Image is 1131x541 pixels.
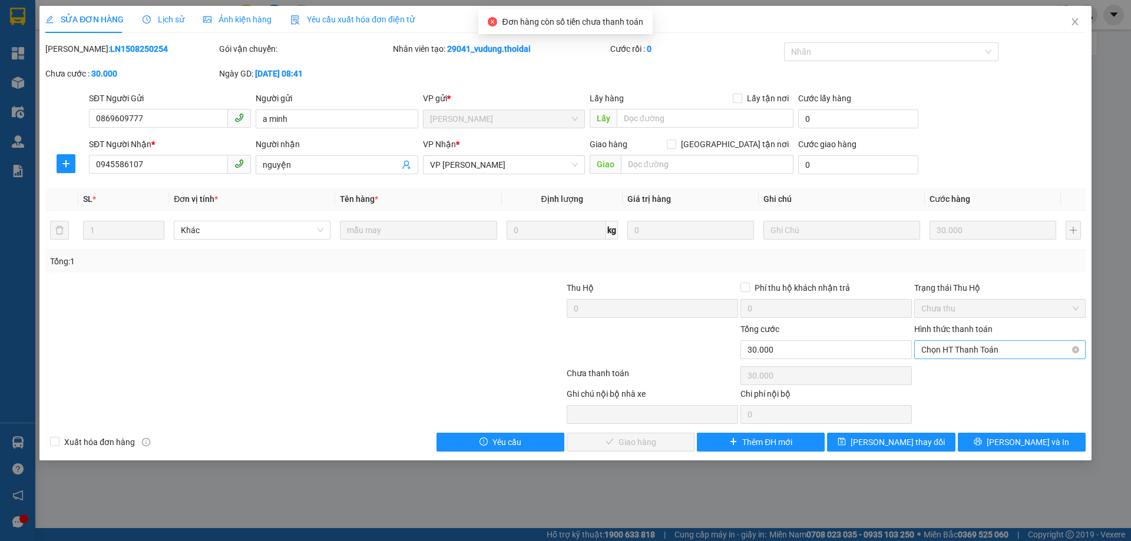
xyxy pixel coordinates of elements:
[617,109,793,128] input: Dọc đường
[742,436,792,449] span: Thêm ĐH mới
[610,42,782,55] div: Cước rồi :
[340,221,497,240] input: VD: Bàn, Ghế
[430,156,578,174] span: VP Nguyễn Quốc Trị
[798,109,918,128] input: Cước lấy hàng
[234,113,244,122] span: phone
[742,92,793,105] span: Lấy tận nơi
[930,221,1056,240] input: 0
[219,42,391,55] div: Gói vận chuyển:
[750,281,855,294] span: Phí thu hộ khách nhận trả
[567,433,695,452] button: checkGiao hàng
[759,188,925,211] th: Ghi chú
[697,433,825,452] button: plusThêm ĐH mới
[181,221,323,239] span: Khác
[590,94,624,103] span: Lấy hàng
[436,433,564,452] button: exclamation-circleYêu cầu
[255,69,303,78] b: [DATE] 08:41
[290,15,415,24] span: Yêu cầu xuất hóa đơn điện tử
[627,221,754,240] input: 0
[50,221,69,240] button: delete
[256,92,418,105] div: Người gửi
[142,438,150,446] span: info-circle
[838,437,846,447] span: save
[740,387,912,405] div: Chi phí nội bộ
[565,367,739,387] div: Chưa thanh toán
[45,15,54,24] span: edit
[567,387,738,405] div: Ghi chú nội bộ nhà xe
[340,194,378,204] span: Tên hàng
[914,324,993,334] label: Hình thức thanh toán
[89,138,251,151] div: SĐT Người Nhận
[1066,221,1081,240] button: plus
[921,300,1079,317] span: Chưa thu
[423,92,585,105] div: VP gửi
[914,281,1086,294] div: Trạng thái Thu Hộ
[763,221,920,240] input: Ghi Chú
[91,69,117,78] b: 30.000
[111,79,200,91] span: 31NQT1508250264
[627,194,671,204] span: Giá trị hàng
[83,194,92,204] span: SL
[1070,17,1080,26] span: close
[606,221,618,240] span: kg
[50,255,436,268] div: Tổng: 1
[423,140,456,149] span: VP Nhận
[479,437,488,447] span: exclamation-circle
[430,110,578,128] span: Lý Nhân
[45,42,217,55] div: [PERSON_NAME]:
[203,15,272,24] span: Ảnh kiện hàng
[798,140,856,149] label: Cước giao hàng
[219,67,391,80] div: Ngày GD:
[59,436,140,449] span: Xuất hóa đơn hàng
[8,51,110,92] span: Chuyển phát nhanh: [GEOGRAPHIC_DATA] - [GEOGRAPHIC_DATA]
[647,44,652,54] b: 0
[921,341,1079,359] span: Chọn HT Thanh Toán
[402,160,411,170] span: user-add
[174,194,218,204] span: Đơn vị tính
[203,15,211,24] span: picture
[45,67,217,80] div: Chưa cước :
[930,194,970,204] span: Cước hàng
[234,159,244,168] span: phone
[827,433,955,452] button: save[PERSON_NAME] thay đổi
[45,15,124,24] span: SỬA ĐƠN HÀNG
[1059,6,1092,39] button: Close
[143,15,184,24] span: Lịch sử
[676,138,793,151] span: [GEOGRAPHIC_DATA] tận nơi
[4,42,6,102] img: logo
[621,155,793,174] input: Dọc đường
[541,194,583,204] span: Định lượng
[393,42,608,55] div: Nhân viên tạo:
[798,94,851,103] label: Cước lấy hàng
[502,17,643,26] span: Đơn hàng còn số tiền chưa thanh toán
[974,437,982,447] span: printer
[143,15,151,24] span: clock-circle
[11,9,106,48] strong: CÔNG TY TNHH DỊCH VỤ DU LỊCH THỜI ĐẠI
[1072,346,1079,353] span: close-circle
[590,155,621,174] span: Giao
[492,436,521,449] span: Yêu cầu
[958,433,1086,452] button: printer[PERSON_NAME] và In
[57,154,75,173] button: plus
[488,17,497,26] span: close-circle
[851,436,945,449] span: [PERSON_NAME] thay đổi
[447,44,531,54] b: 29041_vudung.thoidai
[290,15,300,25] img: icon
[590,140,627,149] span: Giao hàng
[987,436,1069,449] span: [PERSON_NAME] và In
[590,109,617,128] span: Lấy
[110,44,168,54] b: LN1508250254
[89,92,251,105] div: SĐT Người Gửi
[567,283,594,293] span: Thu Hộ
[740,324,779,334] span: Tổng cước
[729,437,738,447] span: plus
[798,155,918,174] input: Cước giao hàng
[57,159,75,168] span: plus
[256,138,418,151] div: Người nhận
